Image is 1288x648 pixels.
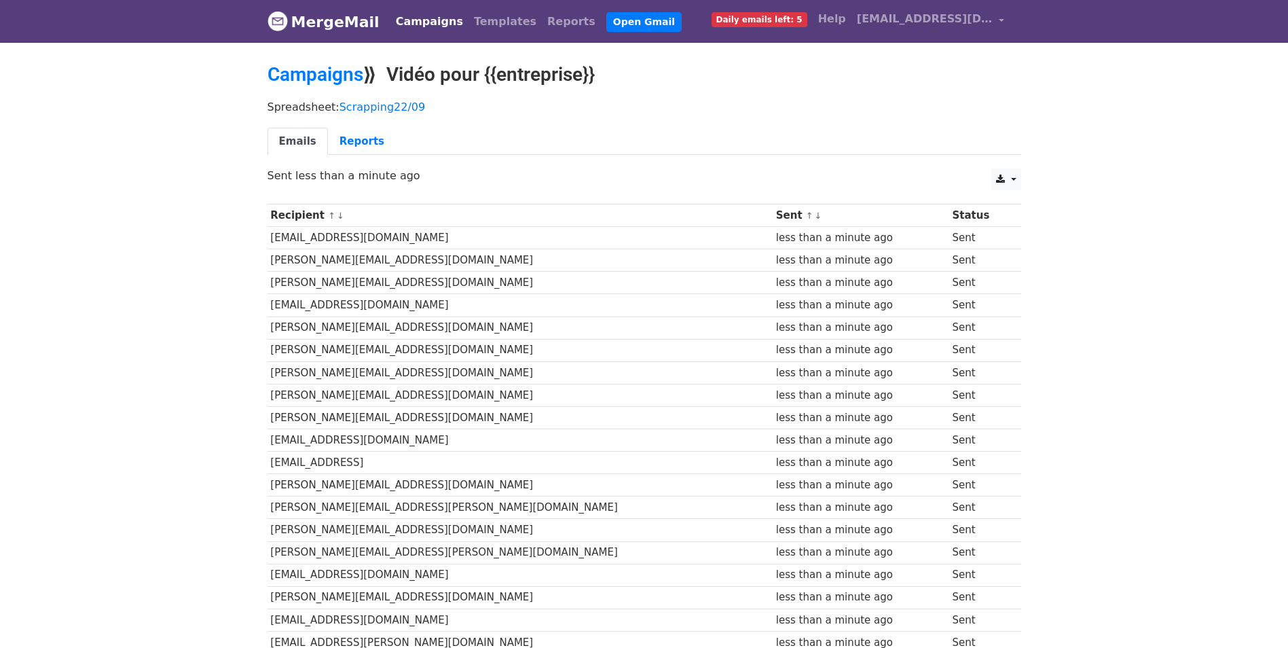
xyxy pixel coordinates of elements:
[776,478,946,493] div: less than a minute ago
[268,541,773,564] td: [PERSON_NAME][EMAIL_ADDRESS][PERSON_NAME][DOMAIN_NAME]
[337,211,344,221] a: ↓
[949,384,1012,406] td: Sent
[268,429,773,452] td: [EMAIL_ADDRESS][DOMAIN_NAME]
[268,519,773,541] td: [PERSON_NAME][EMAIL_ADDRESS][DOMAIN_NAME]
[706,5,813,33] a: Daily emails left: 5
[268,168,1021,183] p: Sent less than a minute ago
[268,339,773,361] td: [PERSON_NAME][EMAIL_ADDRESS][DOMAIN_NAME]
[949,317,1012,339] td: Sent
[268,63,363,86] a: Campaigns
[776,500,946,516] div: less than a minute ago
[268,11,288,31] img: MergeMail logo
[776,342,946,358] div: less than a minute ago
[949,361,1012,384] td: Sent
[328,128,396,156] a: Reports
[268,249,773,272] td: [PERSON_NAME][EMAIL_ADDRESS][DOMAIN_NAME]
[268,564,773,586] td: [EMAIL_ADDRESS][DOMAIN_NAME]
[328,211,335,221] a: ↑
[268,406,773,429] td: [PERSON_NAME][EMAIL_ADDRESS][DOMAIN_NAME]
[776,522,946,538] div: less than a minute ago
[773,204,949,227] th: Sent
[268,609,773,631] td: [EMAIL_ADDRESS][DOMAIN_NAME]
[776,455,946,471] div: less than a minute ago
[776,410,946,426] div: less than a minute ago
[949,429,1012,452] td: Sent
[776,590,946,605] div: less than a minute ago
[268,100,1021,114] p: Spreadsheet:
[949,204,1012,227] th: Status
[776,388,946,403] div: less than a minute ago
[268,227,773,249] td: [EMAIL_ADDRESS][DOMAIN_NAME]
[606,12,682,32] a: Open Gmail
[776,433,946,448] div: less than a minute ago
[268,384,773,406] td: [PERSON_NAME][EMAIL_ADDRESS][DOMAIN_NAME]
[949,564,1012,586] td: Sent
[949,497,1012,519] td: Sent
[390,8,468,35] a: Campaigns
[268,128,328,156] a: Emails
[776,613,946,628] div: less than a minute ago
[776,567,946,583] div: less than a minute ago
[776,275,946,291] div: less than a minute ago
[268,317,773,339] td: [PERSON_NAME][EMAIL_ADDRESS][DOMAIN_NAME]
[806,211,813,221] a: ↑
[851,5,1010,37] a: [EMAIL_ADDRESS][DOMAIN_NAME]
[949,406,1012,429] td: Sent
[949,227,1012,249] td: Sent
[949,339,1012,361] td: Sent
[776,320,946,336] div: less than a minute ago
[268,497,773,519] td: [PERSON_NAME][EMAIL_ADDRESS][PERSON_NAME][DOMAIN_NAME]
[268,63,1021,86] h2: ⟫ Vidéo pour {{entreprise}}
[949,272,1012,294] td: Sent
[776,253,946,268] div: less than a minute ago
[949,452,1012,474] td: Sent
[949,586,1012,609] td: Sent
[268,452,773,474] td: [EMAIL_ADDRESS]
[857,11,993,27] span: [EMAIL_ADDRESS][DOMAIN_NAME]
[268,204,773,227] th: Recipient
[268,586,773,609] td: [PERSON_NAME][EMAIL_ADDRESS][DOMAIN_NAME]
[776,545,946,560] div: less than a minute ago
[949,294,1012,317] td: Sent
[776,298,946,313] div: less than a minute ago
[776,230,946,246] div: less than a minute ago
[813,5,851,33] a: Help
[949,541,1012,564] td: Sent
[268,272,773,294] td: [PERSON_NAME][EMAIL_ADDRESS][DOMAIN_NAME]
[268,474,773,497] td: [PERSON_NAME][EMAIL_ADDRESS][DOMAIN_NAME]
[542,8,601,35] a: Reports
[949,519,1012,541] td: Sent
[268,7,380,36] a: MergeMail
[949,474,1012,497] td: Sent
[776,365,946,381] div: less than a minute ago
[949,609,1012,631] td: Sent
[268,294,773,317] td: [EMAIL_ADDRESS][DOMAIN_NAME]
[949,249,1012,272] td: Sent
[339,101,426,113] a: Scrapping22/09
[268,361,773,384] td: [PERSON_NAME][EMAIL_ADDRESS][DOMAIN_NAME]
[815,211,822,221] a: ↓
[712,12,807,27] span: Daily emails left: 5
[468,8,542,35] a: Templates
